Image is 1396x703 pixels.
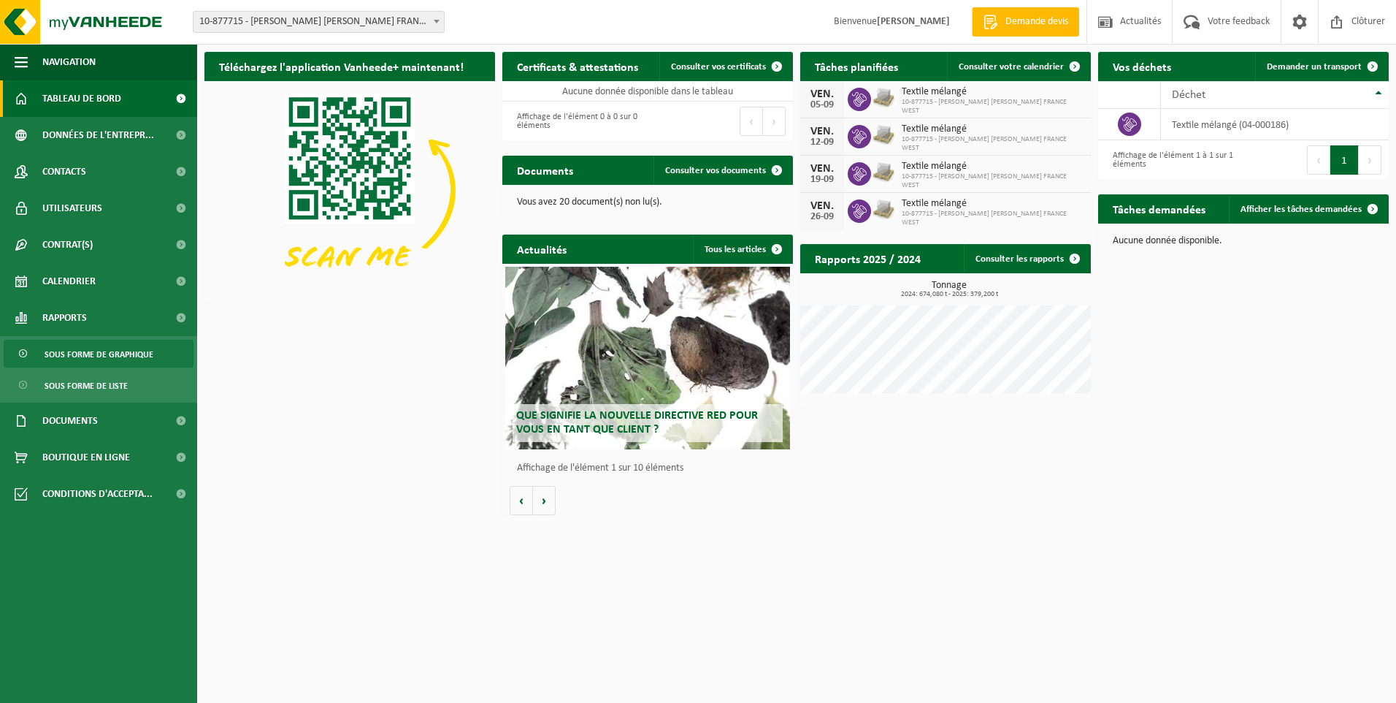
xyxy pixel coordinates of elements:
span: Textile mélangé [902,161,1084,172]
a: Consulter vos certificats [659,52,791,81]
button: Volgende [533,486,556,515]
span: Textile mélangé [902,198,1084,210]
span: Consulter vos certificats [671,62,766,72]
span: 2024: 674,080 t - 2025: 379,200 t [808,291,1091,298]
div: 26-09 [808,212,837,222]
span: Rapports [42,300,87,336]
span: Calendrier [42,263,96,300]
span: 10-877715 - [PERSON_NAME] [PERSON_NAME] FRANCE WEST [902,210,1084,227]
td: Aucune donnée disponible dans le tableau [502,81,793,102]
a: Sous forme de graphique [4,340,193,368]
h2: Rapports 2025 / 2024 [800,244,935,273]
div: VEN. [808,163,837,175]
h2: Tâches demandées [1098,194,1220,223]
strong: [PERSON_NAME] [877,16,950,27]
a: Demander un transport [1255,52,1387,81]
h2: Tâches planifiées [800,52,913,80]
span: Déchet [1172,89,1205,101]
span: Navigation [42,44,96,80]
p: Affichage de l'élément 1 sur 10 éléments [517,463,786,474]
h2: Téléchargez l'application Vanheede+ maintenant! [204,52,478,80]
span: Documents [42,403,98,439]
span: Contrat(s) [42,227,93,263]
button: Previous [1307,145,1330,175]
button: Previous [740,107,763,136]
button: Next [1359,145,1381,175]
button: Next [763,107,786,136]
a: Consulter les rapports [964,244,1089,273]
a: Consulter votre calendrier [947,52,1089,81]
img: Download de VHEPlus App [204,81,495,300]
h2: Vos déchets [1098,52,1186,80]
h2: Actualités [502,235,581,263]
p: Vous avez 20 document(s) non lu(s). [517,197,778,208]
span: Données de l'entrepr... [42,117,154,153]
img: LP-PA-00000-WDN-11 [871,197,896,222]
span: Consulter votre calendrier [959,62,1064,72]
span: Utilisateurs [42,190,102,227]
button: Vorige [510,486,533,515]
span: Contacts [42,153,86,190]
span: Boutique en ligne [42,439,130,476]
span: Afficher les tâches demandées [1240,205,1362,214]
a: Sous forme de liste [4,371,193,399]
span: 10-877715 - [PERSON_NAME] [PERSON_NAME] FRANCE WEST [902,172,1084,190]
a: Afficher les tâches demandées [1229,194,1387,224]
span: Conditions d'accepta... [42,476,153,512]
div: Affichage de l'élément 0 à 0 sur 0 éléments [510,105,640,137]
span: Que signifie la nouvelle directive RED pour vous en tant que client ? [516,410,758,436]
span: 10-877715 - ADLER PELZER FRANCE WEST - MORNAC [193,11,445,33]
span: Sous forme de liste [45,372,128,400]
div: VEN. [808,88,837,100]
div: 19-09 [808,175,837,185]
span: 10-877715 - [PERSON_NAME] [PERSON_NAME] FRANCE WEST [902,135,1084,153]
span: Consulter vos documents [665,166,766,175]
td: textile mélangé (04-000186) [1161,109,1389,140]
img: LP-PA-00000-WDN-11 [871,160,896,185]
span: Demande devis [1002,15,1072,29]
div: VEN. [808,126,837,137]
h2: Certificats & attestations [502,52,653,80]
h2: Documents [502,156,588,184]
button: 1 [1330,145,1359,175]
a: Que signifie la nouvelle directive RED pour vous en tant que client ? [505,267,790,449]
a: Consulter vos documents [653,156,791,185]
p: Aucune donnée disponible. [1113,236,1374,246]
img: LP-PA-00000-WDN-11 [871,85,896,110]
span: Sous forme de graphique [45,341,153,368]
div: VEN. [808,200,837,212]
div: Affichage de l'élément 1 à 1 sur 1 éléments [1105,144,1236,176]
div: 12-09 [808,137,837,148]
span: 10-877715 - [PERSON_NAME] [PERSON_NAME] FRANCE WEST [902,98,1084,115]
span: Textile mélangé [902,123,1084,135]
span: Tableau de bord [42,80,121,117]
a: Demande devis [972,7,1079,37]
div: 05-09 [808,100,837,110]
a: Tous les articles [693,235,791,264]
img: LP-PA-00000-WDN-11 [871,123,896,148]
span: Demander un transport [1267,62,1362,72]
span: Textile mélangé [902,86,1084,98]
span: 10-877715 - ADLER PELZER FRANCE WEST - MORNAC [193,12,444,32]
h3: Tonnage [808,281,1091,298]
